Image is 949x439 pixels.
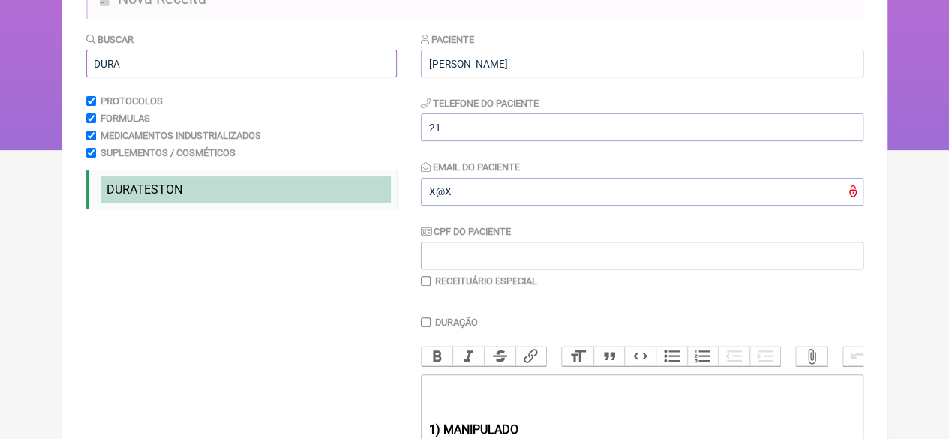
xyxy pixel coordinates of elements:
button: Numbers [687,347,719,366]
button: Undo [843,347,875,366]
button: Code [624,347,656,366]
label: Duração [435,317,478,328]
button: Italic [452,347,484,366]
input: exemplo: emagrecimento, ansiedade [86,50,397,77]
label: Receituário Especial [435,275,537,287]
label: Formulas [101,113,150,124]
button: Strikethrough [484,347,515,366]
label: CPF do Paciente [421,226,511,237]
label: Suplementos / Cosméticos [101,147,236,158]
button: Quote [593,347,625,366]
label: Medicamentos Industrializados [101,130,261,141]
label: Buscar [86,34,134,45]
label: Protocolos [101,95,163,107]
label: Email do Paciente [421,161,520,173]
strong: 1) MANIPULADO [428,422,518,437]
button: Attach Files [796,347,827,366]
button: Bullets [656,347,687,366]
button: Increase Level [749,347,781,366]
button: Link [515,347,547,366]
button: Decrease Level [718,347,749,366]
button: Bold [422,347,453,366]
label: Telefone do Paciente [421,98,539,109]
button: Heading [562,347,593,366]
span: DURATESTON [107,182,182,197]
label: Paciente [421,34,474,45]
